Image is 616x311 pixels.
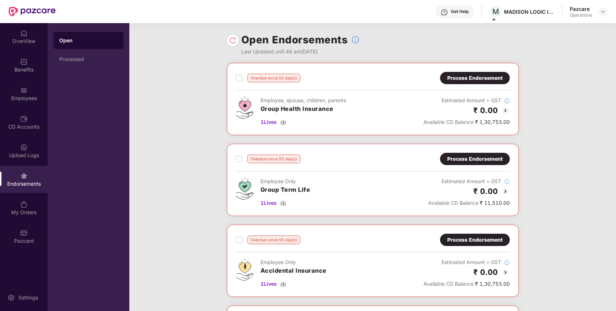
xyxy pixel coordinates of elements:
span: M [492,7,499,16]
div: Estimated Amount + GST [428,177,510,185]
div: Settings [16,294,40,301]
img: svg+xml;base64,PHN2ZyBpZD0iQmFjay0yMHgyMCIgeG1sbnM9Imh0dHA6Ly93d3cudzMub3JnLzIwMDAvc3ZnIiB3aWR0aD... [501,187,510,196]
img: svg+xml;base64,PHN2ZyBpZD0iUmVsb2FkLTMyeDMyIiB4bWxucz0iaHR0cDovL3d3dy53My5vcmcvMjAwMC9zdmciIHdpZH... [229,37,236,44]
img: svg+xml;base64,PHN2ZyBpZD0iRG93bmxvYWQtMzJ4MzIiIHhtbG5zPSJodHRwOi8vd3d3LnczLm9yZy8yMDAwL3N2ZyIgd2... [280,281,286,287]
span: 1 Lives [260,199,277,207]
img: svg+xml;base64,PHN2ZyBpZD0iRHJvcGRvd24tMzJ4MzIiIHhtbG5zPSJodHRwOi8vd3d3LnczLm9yZy8yMDAwL3N2ZyIgd2... [600,9,606,14]
div: Employee Only [260,258,327,266]
img: svg+xml;base64,PHN2ZyBpZD0iSG9tZSIgeG1sbnM9Imh0dHA6Ly93d3cudzMub3JnLzIwMDAvc3ZnIiB3aWR0aD0iMjAiIG... [20,30,27,37]
img: svg+xml;base64,PHN2ZyBpZD0iRW5kb3JzZW1lbnRzIiB4bWxucz0iaHR0cDovL3d3dy53My5vcmcvMjAwMC9zdmciIHdpZH... [20,172,27,180]
div: Process Endorsement [447,74,503,82]
img: svg+xml;base64,PHN2ZyBpZD0iSW5mb18tXzMyeDMyIiBkYXRhLW5hbWU9IkluZm8gLSAzMngzMiIgeG1sbnM9Imh0dHA6Ly... [351,35,360,44]
img: svg+xml;base64,PHN2ZyBpZD0iSW5mb18tXzMyeDMyIiBkYXRhLW5hbWU9IkluZm8gLSAzMngzMiIgeG1sbnM9Imh0dHA6Ly... [504,260,510,265]
h2: ₹ 0.00 [473,266,498,278]
div: MADISON LOGIC INDIA PRIVATE LIMITED [504,8,555,15]
img: svg+xml;base64,PHN2ZyB4bWxucz0iaHR0cDovL3d3dy53My5vcmcvMjAwMC9zdmciIHdpZHRoPSI0OS4zMjEiIGhlaWdodD... [236,258,253,281]
div: Process Endorsement [447,236,503,244]
div: Operations [570,12,592,18]
div: Processed [59,56,118,62]
img: svg+xml;base64,PHN2ZyBpZD0iQmVuZWZpdHMiIHhtbG5zPSJodHRwOi8vd3d3LnczLm9yZy8yMDAwL3N2ZyIgd2lkdGg9Ij... [20,58,27,65]
img: svg+xml;base64,PHN2ZyBpZD0iSW5mb18tXzMyeDMyIiBkYXRhLW5hbWU9IkluZm8gLSAzMngzMiIgeG1sbnM9Imh0dHA6Ly... [504,179,510,185]
img: svg+xml;base64,PHN2ZyBpZD0iTXlfT3JkZXJzIiBkYXRhLW5hbWU9Ik15IE9yZGVycyIgeG1sbnM9Imh0dHA6Ly93d3cudz... [20,201,27,208]
img: svg+xml;base64,PHN2ZyBpZD0iU2V0dGluZy0yMHgyMCIgeG1sbnM9Imh0dHA6Ly93d3cudzMub3JnLzIwMDAvc3ZnIiB3aW... [8,294,15,301]
img: New Pazcare Logo [9,7,56,16]
img: svg+xml;base64,PHN2ZyBpZD0iUGF6Y2FyZCIgeG1sbnM9Imh0dHA6Ly93d3cudzMub3JnLzIwMDAvc3ZnIiB3aWR0aD0iMj... [20,229,27,237]
div: Process Endorsement [447,155,503,163]
div: Overdue since 55 day(s) [247,155,300,163]
img: svg+xml;base64,PHN2ZyBpZD0iQmFjay0yMHgyMCIgeG1sbnM9Imh0dHA6Ly93d3cudzMub3JnLzIwMDAvc3ZnIiB3aWR0aD... [501,268,510,277]
span: 1 Lives [260,118,277,126]
h2: ₹ 0.00 [473,104,498,116]
span: Available CD Balance [428,200,478,206]
div: Get Help [451,9,469,14]
div: Open [59,37,118,44]
div: Employee, spouse, children, parents [260,96,346,104]
h3: Group Health Insurance [260,104,346,114]
img: svg+xml;base64,PHN2ZyBpZD0iRW1wbG95ZWVzIiB4bWxucz0iaHR0cDovL3d3dy53My5vcmcvMjAwMC9zdmciIHdpZHRoPS... [20,87,27,94]
h2: ₹ 0.00 [473,185,498,197]
div: Employee Only [260,177,310,185]
div: Overdue since 55 day(s) [247,236,300,244]
img: svg+xml;base64,PHN2ZyBpZD0iQmFjay0yMHgyMCIgeG1sbnM9Imh0dHA6Ly93d3cudzMub3JnLzIwMDAvc3ZnIiB3aWR0aD... [501,106,510,115]
img: svg+xml;base64,PHN2ZyBpZD0iVXBsb2FkX0xvZ3MiIGRhdGEtbmFtZT0iVXBsb2FkIExvZ3MiIHhtbG5zPSJodHRwOi8vd3... [20,144,27,151]
img: svg+xml;base64,PHN2ZyBpZD0iSGVscC0zMngzMiIgeG1sbnM9Imh0dHA6Ly93d3cudzMub3JnLzIwMDAvc3ZnIiB3aWR0aD... [441,9,448,16]
div: ₹ 1,30,753.00 [423,280,510,288]
div: Overdue since 55 day(s) [247,74,300,82]
span: 1 Lives [260,280,277,288]
img: svg+xml;base64,PHN2ZyBpZD0iSW5mb18tXzMyeDMyIiBkYXRhLW5hbWU9IkluZm8gLSAzMngzMiIgeG1sbnM9Imh0dHA6Ly... [504,98,510,104]
h3: Accidental Insurance [260,266,327,276]
div: ₹ 11,510.00 [428,199,510,207]
img: svg+xml;base64,PHN2ZyB4bWxucz0iaHR0cDovL3d3dy53My5vcmcvMjAwMC9zdmciIHdpZHRoPSI0Ny43MTQiIGhlaWdodD... [236,96,253,119]
h1: Open Endorsements [241,32,348,48]
div: Estimated Amount + GST [423,96,510,104]
div: ₹ 1,30,753.00 [423,118,510,126]
span: Available CD Balance [423,119,474,125]
img: svg+xml;base64,PHN2ZyB4bWxucz0iaHR0cDovL3d3dy53My5vcmcvMjAwMC9zdmciIHdpZHRoPSI0Ny43MTQiIGhlaWdodD... [236,177,253,200]
h3: Group Term Life [260,185,310,195]
div: Last Updated on 5:46 am[DATE] [241,48,360,56]
div: Pazcare [570,5,592,12]
img: svg+xml;base64,PHN2ZyBpZD0iQ0RfQWNjb3VudHMiIGRhdGEtbmFtZT0iQ0QgQWNjb3VudHMiIHhtbG5zPSJodHRwOi8vd3... [20,115,27,122]
img: svg+xml;base64,PHN2ZyBpZD0iRG93bmxvYWQtMzJ4MzIiIHhtbG5zPSJodHRwOi8vd3d3LnczLm9yZy8yMDAwL3N2ZyIgd2... [280,200,286,206]
img: svg+xml;base64,PHN2ZyBpZD0iRG93bmxvYWQtMzJ4MzIiIHhtbG5zPSJodHRwOi8vd3d3LnczLm9yZy8yMDAwL3N2ZyIgd2... [280,119,286,125]
div: Estimated Amount + GST [423,258,510,266]
span: Available CD Balance [423,281,474,287]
